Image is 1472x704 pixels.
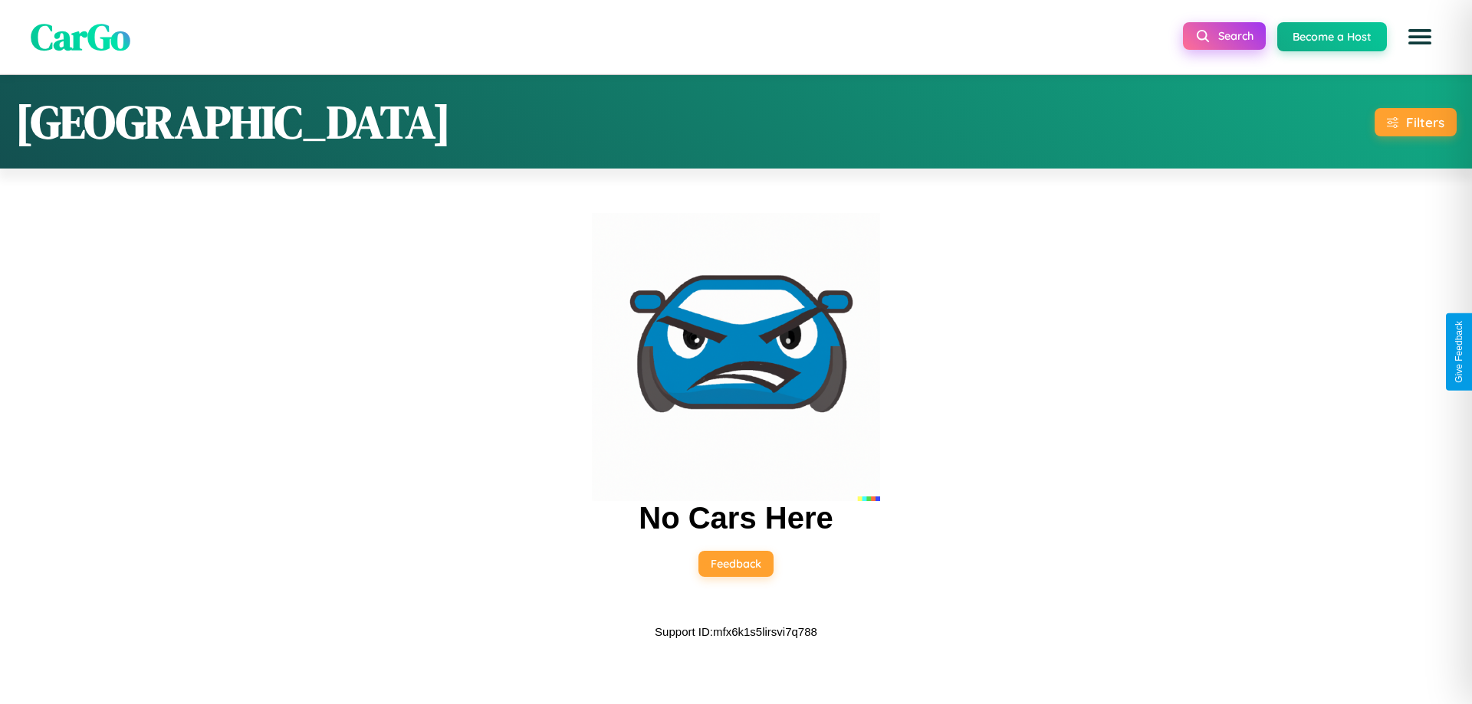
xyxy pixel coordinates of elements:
[698,551,774,577] button: Feedback
[655,621,817,642] p: Support ID: mfx6k1s5lirsvi7q788
[639,501,833,535] h2: No Cars Here
[1398,15,1441,58] button: Open menu
[1454,321,1464,383] div: Give Feedback
[15,90,451,153] h1: [GEOGRAPHIC_DATA]
[1277,22,1387,51] button: Become a Host
[1183,22,1266,50] button: Search
[1375,108,1457,136] button: Filters
[1218,29,1253,43] span: Search
[1406,114,1444,130] div: Filters
[592,213,880,501] img: car
[31,11,130,62] span: CarGo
